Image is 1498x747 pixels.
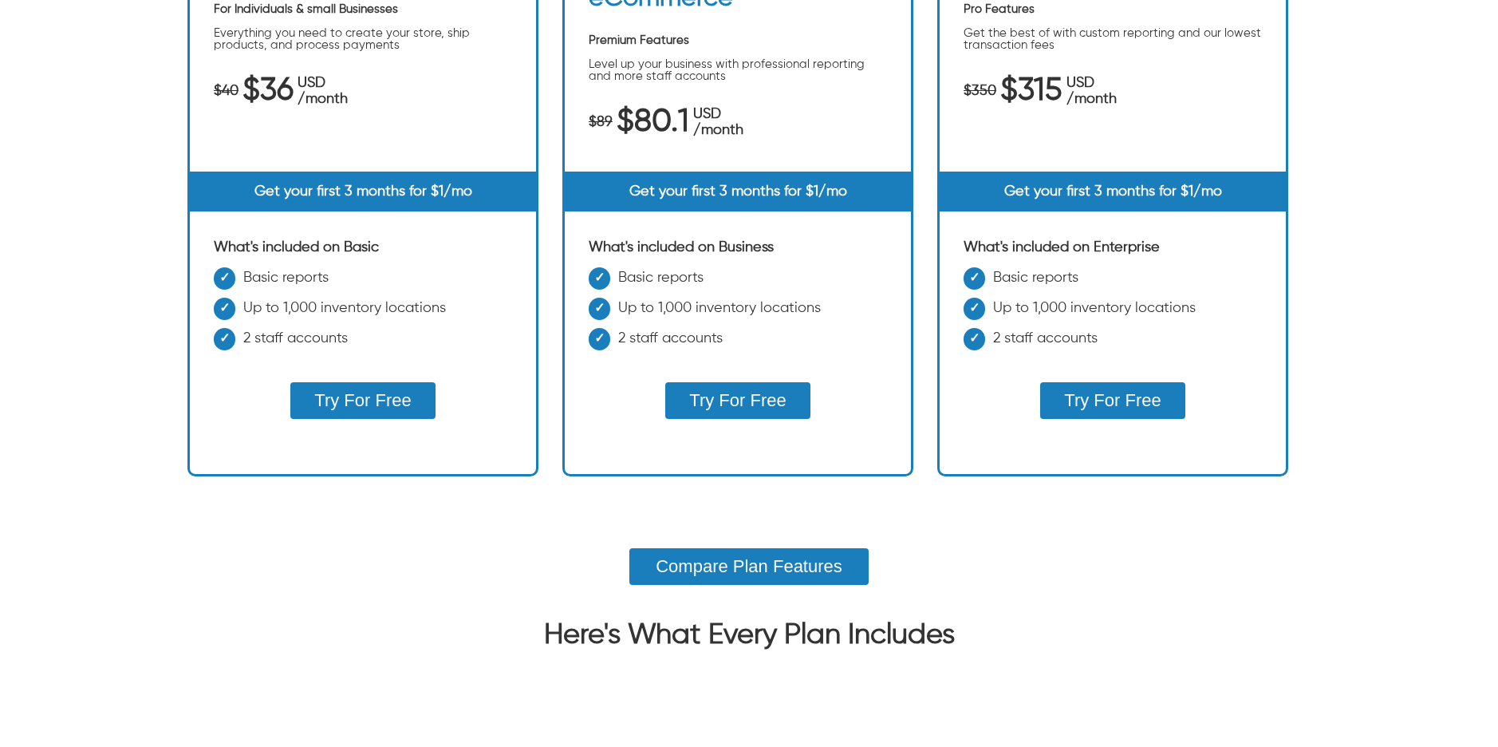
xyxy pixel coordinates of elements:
[964,83,996,99] span: $350
[214,3,512,15] p: For Individuals & small Businesses
[190,172,536,211] div: Get your first 3 months for $1/mo
[964,328,1262,358] li: 2 staff accounts
[214,239,512,255] div: What's included on Basic
[214,267,512,298] li: Basic reports
[1000,83,1062,99] span: $315
[589,58,887,82] p: Level up your business with professional reporting and more staff accounts
[617,114,689,130] span: $80.1
[964,27,1262,51] p: Get the best of with custom reporting and our lowest transaction fees
[629,548,869,585] button: Compare Plan Features
[665,382,810,419] button: Try For Free
[544,621,955,650] strong: Here's What Every Plan Includes
[693,106,743,122] span: USD
[214,27,512,51] p: Everything you need to create your store, ship products, and process payments
[964,3,1262,15] p: Pro Features
[964,239,1262,255] div: What's included on Enterprise
[290,382,435,419] button: Try For Free
[214,328,512,358] li: 2 staff accounts
[214,298,512,328] li: Up to 1,000 inventory locations
[242,83,294,99] span: $36
[214,83,238,99] span: $40
[589,114,613,130] span: $89
[298,91,348,107] span: /month
[964,298,1262,328] li: Up to 1,000 inventory locations
[589,239,887,255] div: What's included on Business
[589,328,887,358] li: 2 staff accounts
[1066,75,1117,91] span: USD
[1066,91,1117,107] span: /month
[565,172,911,211] div: Get your first 3 months for $1/mo
[940,172,1286,211] div: Get your first 3 months for $1/mo
[298,75,348,91] span: USD
[1040,382,1185,419] button: Try For Free
[589,267,887,298] li: Basic reports
[693,122,743,138] span: /month
[964,267,1262,298] li: Basic reports
[589,34,887,46] p: Premium Features
[589,298,887,328] li: Up to 1,000 inventory locations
